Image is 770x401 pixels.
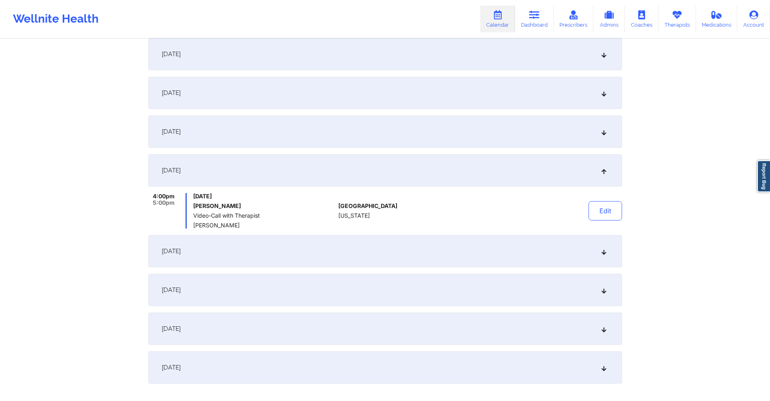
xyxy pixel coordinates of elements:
[589,201,622,220] button: Edit
[153,199,175,206] span: 5:00pm
[162,325,181,333] span: [DATE]
[193,212,335,219] span: Video-Call with Therapist
[162,89,181,97] span: [DATE]
[515,6,554,32] a: Dashboard
[162,363,181,372] span: [DATE]
[162,50,181,58] span: [DATE]
[658,6,696,32] a: Therapists
[757,160,770,192] a: Report Bug
[593,6,625,32] a: Admins
[338,203,397,209] span: [GEOGRAPHIC_DATA]
[153,193,175,199] span: 4:00pm
[193,193,335,199] span: [DATE]
[625,6,658,32] a: Coaches
[193,222,335,229] span: [PERSON_NAME]
[338,212,370,219] span: [US_STATE]
[554,6,594,32] a: Prescribers
[480,6,515,32] a: Calendar
[162,247,181,255] span: [DATE]
[737,6,770,32] a: Account
[162,166,181,174] span: [DATE]
[162,128,181,136] span: [DATE]
[193,203,335,209] h6: [PERSON_NAME]
[162,286,181,294] span: [DATE]
[696,6,738,32] a: Medications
